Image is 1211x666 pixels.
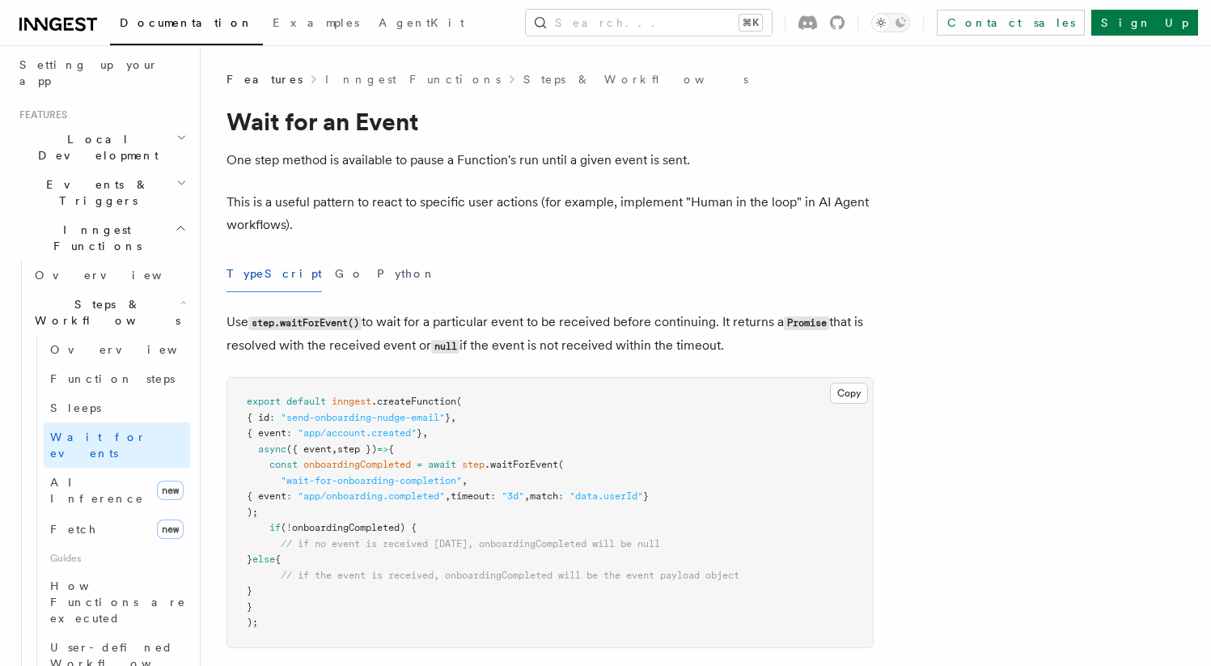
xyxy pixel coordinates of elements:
[739,15,762,31] kbd: ⌘K
[50,431,146,460] span: Wait for events
[332,396,371,407] span: inngest
[431,340,459,354] code: null
[44,335,190,364] a: Overview
[44,468,190,513] a: AI Inferencenew
[269,412,275,423] span: :
[252,554,275,565] span: else
[462,459,485,470] span: step
[286,396,326,407] span: default
[281,522,286,533] span: (
[337,443,377,455] span: step })
[44,422,190,468] a: Wait for events
[13,50,190,95] a: Setting up your app
[1091,10,1198,36] a: Sign Up
[451,412,456,423] span: ,
[871,13,910,32] button: Toggle dark mode
[490,490,496,502] span: :
[13,222,175,254] span: Inngest Functions
[281,412,445,423] span: "send-onboarding-nudge-email"
[286,490,292,502] span: :
[570,490,643,502] span: "data.userId"
[13,125,190,170] button: Local Development
[258,443,286,455] span: async
[422,427,428,439] span: ,
[371,396,456,407] span: .createFunction
[379,16,464,29] span: AgentKit
[369,5,474,44] a: AgentKit
[273,16,359,29] span: Examples
[275,554,281,565] span: {
[377,443,388,455] span: =>
[377,256,436,292] button: Python
[28,296,180,329] span: Steps & Workflows
[526,10,772,36] button: Search...⌘K
[247,585,252,596] span: }
[44,364,190,393] a: Function steps
[227,71,303,87] span: Features
[50,579,186,625] span: How Functions are executed
[286,522,292,533] span: !
[247,554,252,565] span: }
[332,443,337,455] span: ,
[281,570,739,581] span: // if the event is received, onboardingCompleted will be the event payload object
[50,401,101,414] span: Sleeps
[269,522,281,533] span: if
[50,476,144,505] span: AI Inference
[456,396,462,407] span: (
[227,311,874,358] p: Use to wait for a particular event to be received before continuing. It returns a that is resolve...
[110,5,263,45] a: Documentation
[530,490,558,502] span: match
[247,490,286,502] span: { event
[50,343,217,356] span: Overview
[451,490,490,502] span: timeout
[263,5,369,44] a: Examples
[325,71,501,87] a: Inngest Functions
[784,316,829,330] code: Promise
[13,215,190,261] button: Inngest Functions
[13,108,67,121] span: Features
[558,490,564,502] span: :
[227,149,874,172] p: One step method is available to pause a Function's run until a given event is sent.
[13,131,176,163] span: Local Development
[248,316,362,330] code: step.waitForEvent()
[247,601,252,613] span: }
[830,383,868,404] button: Copy
[292,522,417,533] span: onboardingCompleted) {
[227,107,874,136] h1: Wait for an Event
[157,481,184,500] span: new
[445,490,451,502] span: ,
[335,256,364,292] button: Go
[417,459,422,470] span: =
[247,617,258,628] span: );
[28,290,190,335] button: Steps & Workflows
[13,176,176,209] span: Events & Triggers
[298,490,445,502] span: "app/onboarding.completed"
[269,459,298,470] span: const
[247,396,281,407] span: export
[120,16,253,29] span: Documentation
[44,393,190,422] a: Sleeps
[281,475,462,486] span: "wait-for-onboarding-completion"
[286,443,332,455] span: ({ event
[247,427,286,439] span: { event
[247,412,269,423] span: { id
[28,261,190,290] a: Overview
[303,459,411,470] span: onboardingCompleted
[524,490,530,502] span: ,
[445,412,451,423] span: }
[247,507,258,518] span: );
[44,513,190,545] a: Fetchnew
[388,443,394,455] span: {
[428,459,456,470] span: await
[50,372,175,385] span: Function steps
[50,523,97,536] span: Fetch
[298,427,417,439] span: "app/account.created"
[502,490,524,502] span: "3d"
[44,545,190,571] span: Guides
[937,10,1085,36] a: Contact sales
[35,269,201,282] span: Overview
[227,191,874,236] p: This is a useful pattern to react to specific user actions (for example, implement "Human in the ...
[227,256,322,292] button: TypeScript
[523,71,748,87] a: Steps & Workflows
[157,520,184,539] span: new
